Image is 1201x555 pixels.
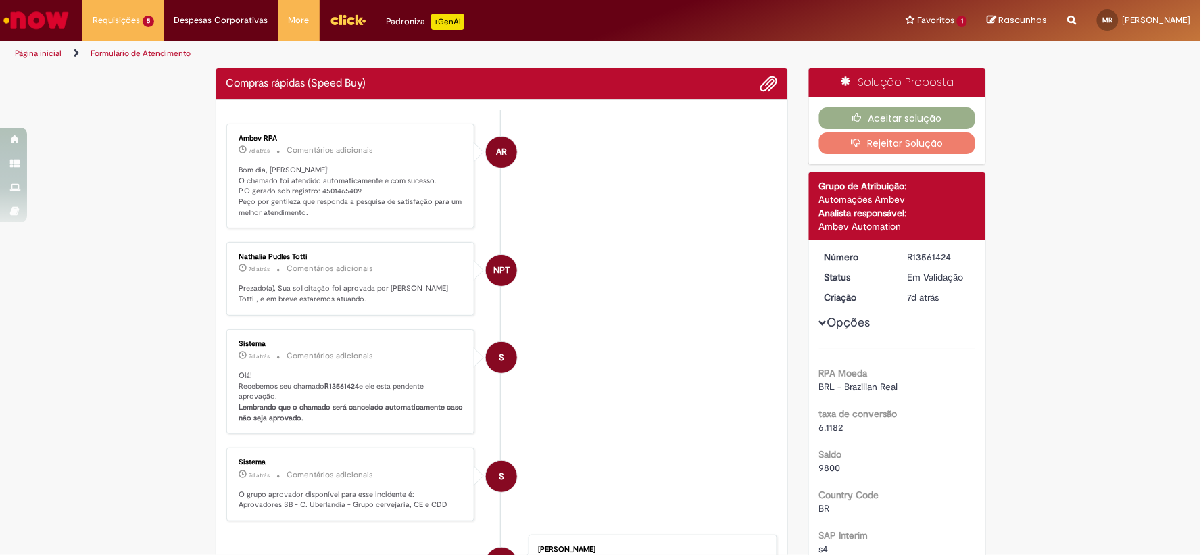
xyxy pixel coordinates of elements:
[819,462,841,474] span: 9800
[999,14,1048,26] span: Rascunhos
[15,48,62,59] a: Página inicial
[496,136,507,168] span: AR
[499,460,504,493] span: S
[819,543,829,555] span: s4
[486,461,517,492] div: System
[819,132,975,154] button: Rejeitar Solução
[249,147,270,155] time: 24/09/2025 08:18:37
[819,107,975,129] button: Aceitar solução
[819,381,898,393] span: BRL - Brazilian Real
[249,265,270,273] time: 24/09/2025 08:12:55
[908,291,939,304] time: 24/09/2025 08:08:00
[174,14,268,27] span: Despesas Corporativas
[819,220,975,233] div: Ambev Automation
[908,250,971,264] div: R13561424
[226,78,366,90] h2: Compras rápidas (Speed Buy) Histórico de tíquete
[819,367,868,379] b: RPA Moeda
[287,145,374,156] small: Comentários adicionais
[493,254,510,287] span: NPT
[289,14,310,27] span: More
[819,502,830,514] span: BR
[387,14,464,30] div: Padroniza
[287,469,374,481] small: Comentários adicionais
[249,265,270,273] span: 7d atrás
[10,41,791,66] ul: Trilhas de página
[814,250,898,264] dt: Número
[239,489,464,510] p: O grupo aprovador disponível para esse incidente é: Aprovadores SB - C. Uberlandia - Grupo cervej...
[249,352,270,360] span: 7d atrás
[1123,14,1191,26] span: [PERSON_NAME]
[760,75,777,93] button: Adicionar anexos
[814,270,898,284] dt: Status
[819,179,975,193] div: Grupo de Atribuição:
[287,263,374,274] small: Comentários adicionais
[819,193,975,206] div: Automações Ambev
[819,489,879,501] b: Country Code
[249,471,270,479] time: 24/09/2025 08:08:09
[239,135,464,143] div: Ambev RPA
[917,14,954,27] span: Favoritos
[819,448,842,460] b: Saldo
[538,546,763,554] div: [PERSON_NAME]
[819,529,868,541] b: SAP Interim
[239,458,464,466] div: Sistema
[330,9,366,30] img: click_logo_yellow_360x200.png
[819,206,975,220] div: Analista responsável:
[486,137,517,168] div: Ambev RPA
[809,68,985,97] div: Solução Proposta
[239,370,464,424] p: Olá! Recebemos seu chamado e ele esta pendente aprovação.
[814,291,898,304] dt: Criação
[249,471,270,479] span: 7d atrás
[957,16,967,27] span: 1
[239,340,464,348] div: Sistema
[93,14,140,27] span: Requisições
[239,253,464,261] div: Nathalia Pudles Totti
[819,421,843,433] span: 6.1182
[908,270,971,284] div: Em Validação
[249,147,270,155] span: 7d atrás
[91,48,191,59] a: Formulário de Atendimento
[486,342,517,373] div: System
[819,408,898,420] b: taxa de conversão
[239,283,464,304] p: Prezado(a), Sua solicitação foi aprovada por [PERSON_NAME] Totti , e em breve estaremos atuando.
[987,14,1048,27] a: Rascunhos
[908,291,971,304] div: 24/09/2025 08:08:00
[239,402,466,423] b: Lembrando que o chamado será cancelado automaticamente caso não seja aprovado.
[143,16,154,27] span: 5
[325,381,360,391] b: R13561424
[1,7,71,34] img: ServiceNow
[499,341,504,374] span: S
[1103,16,1113,24] span: MR
[431,14,464,30] p: +GenAi
[249,352,270,360] time: 24/09/2025 08:08:13
[239,165,464,218] p: Bom dia, [PERSON_NAME]! O chamado foi atendido automaticamente e com sucesso. P.O gerado sob regi...
[908,291,939,304] span: 7d atrás
[486,255,517,286] div: Nathalia Pudles Totti
[287,350,374,362] small: Comentários adicionais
